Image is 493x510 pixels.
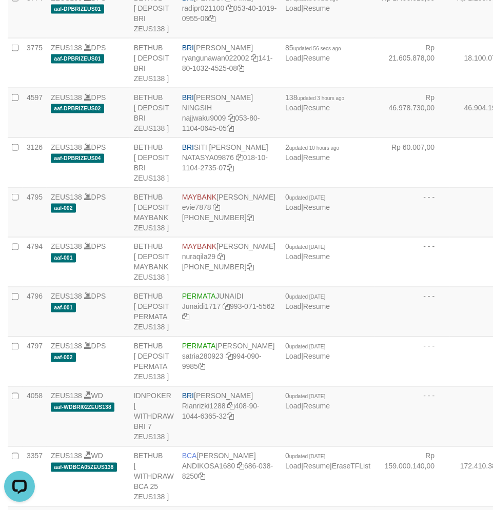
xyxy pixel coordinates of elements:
a: Copy 408901044636532 to clipboard [227,413,234,421]
span: aaf-002 [51,204,76,212]
span: 85 [285,44,341,52]
a: Copy najjwaku9009 to clipboard [228,114,235,122]
td: - - - [374,238,450,287]
td: DPS [47,38,130,88]
span: updated [DATE] [289,454,325,460]
a: EraseTFList [332,462,370,470]
td: - - - [374,287,450,337]
span: MAYBANK [182,193,216,201]
a: Load [285,104,301,112]
a: Resume [303,203,330,211]
td: 4597 [23,88,47,138]
a: Resume [303,153,330,162]
td: 4058 [23,387,47,447]
span: aaf-DPBRIZEUS01 [51,54,104,63]
td: 3357 [23,447,47,507]
a: Copy ANDIKOSA1680 to clipboard [237,462,244,470]
span: | [285,193,330,211]
a: ANDIKOSA1680 [182,462,235,470]
span: BRI [182,93,194,102]
span: updated [DATE] [289,195,325,201]
a: ZEUS138 [51,193,82,201]
td: WD [47,387,130,447]
span: aaf-WDBCA05ZEUS138 [51,463,117,472]
span: updated 10 hours ago [289,145,339,151]
span: aaf-DPBRIZEUS01 [51,5,104,13]
td: BETHUB [ DEPOSIT PERMATA ZEUS138 ] [130,337,178,387]
td: 3775 [23,38,47,88]
td: [PERSON_NAME] 994-090-9985 [178,337,281,387]
td: DPS [47,287,130,337]
span: aaf-002 [51,353,76,362]
span: BRI [182,44,194,52]
td: 4796 [23,287,47,337]
a: Copy Junaidi1717 to clipboard [223,303,230,311]
td: BETHUB [ DEPOSIT BRI ZEUS138 ] [130,138,178,188]
span: 138 [285,93,344,102]
td: [PERSON_NAME] [PHONE_NUMBER] [178,188,281,238]
span: aaf-DPBRIZEUS04 [51,154,104,163]
td: BETHUB [ DEPOSIT MAYBANK ZEUS138 ] [130,238,178,287]
span: 0 [285,193,325,201]
span: | [285,342,330,361]
td: BETHUB [ DEPOSIT BRI ZEUS138 ] [130,38,178,88]
td: 4797 [23,337,47,387]
td: [PERSON_NAME] NINGSIH 053-80-1104-0645-05 [178,88,281,138]
td: BETHUB [ DEPOSIT PERMATA ZEUS138 ] [130,287,178,337]
td: SITI [PERSON_NAME] 018-10-1104-2735-07 [178,138,281,188]
span: updated [DATE] [289,295,325,300]
a: Copy 9940909985 to clipboard [198,363,205,371]
span: | | [285,452,370,470]
span: BRI [182,392,194,400]
a: Copy ryangunawan022002 to clipboard [251,54,258,62]
a: Copy satria280923 to clipboard [226,352,233,361]
span: | [285,243,330,261]
span: aaf-DPBRIZEUS02 [51,104,104,113]
a: ZEUS138 [51,292,82,301]
a: Copy 9930715562 to clipboard [182,313,189,321]
span: | [285,93,344,112]
span: 0 [285,342,325,350]
a: Resume [303,4,330,12]
a: Copy NATASYA09876 to clipboard [236,153,243,162]
a: Load [285,402,301,410]
a: Copy 8743968600 to clipboard [247,263,254,271]
a: Rianrizki1288 [182,402,226,410]
span: updated 3 hours ago [298,95,345,101]
td: [PERSON_NAME] 686-038-8250 [178,447,281,507]
a: Resume [303,402,330,410]
td: BETHUB [ DEPOSIT MAYBANK ZEUS138 ] [130,188,178,238]
a: NATASYA09876 [182,153,234,162]
td: Rp 21.605.878,00 [374,38,450,88]
td: - - - [374,387,450,447]
a: Resume [303,54,330,62]
td: JUNAIDI 993-071-5562 [178,287,281,337]
a: ZEUS138 [51,143,82,151]
a: Resume [303,253,330,261]
a: evie7878 [182,203,211,211]
td: 4795 [23,188,47,238]
a: ZEUS138 [51,452,82,460]
a: Resume [303,303,330,311]
td: - - - [374,337,450,387]
span: 0 [285,392,325,400]
span: | [285,143,339,162]
a: Copy 053401019095506 to clipboard [208,14,215,23]
span: 0 [285,452,325,460]
span: aaf-001 [51,303,76,312]
span: 2 [285,143,339,151]
a: Load [285,203,301,211]
a: Load [285,462,301,470]
a: Copy 6860388250 to clipboard [198,473,205,481]
a: Load [285,253,301,261]
td: DPS [47,238,130,287]
a: ZEUS138 [51,44,82,52]
a: Junaidi1717 [182,303,221,311]
span: updated [DATE] [289,394,325,400]
a: radipr021100 [182,4,225,12]
span: aaf-001 [51,253,76,262]
a: Load [285,4,301,12]
a: Copy 053801104064505 to clipboard [227,124,234,132]
td: DPS [47,138,130,188]
td: - - - [374,188,450,238]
